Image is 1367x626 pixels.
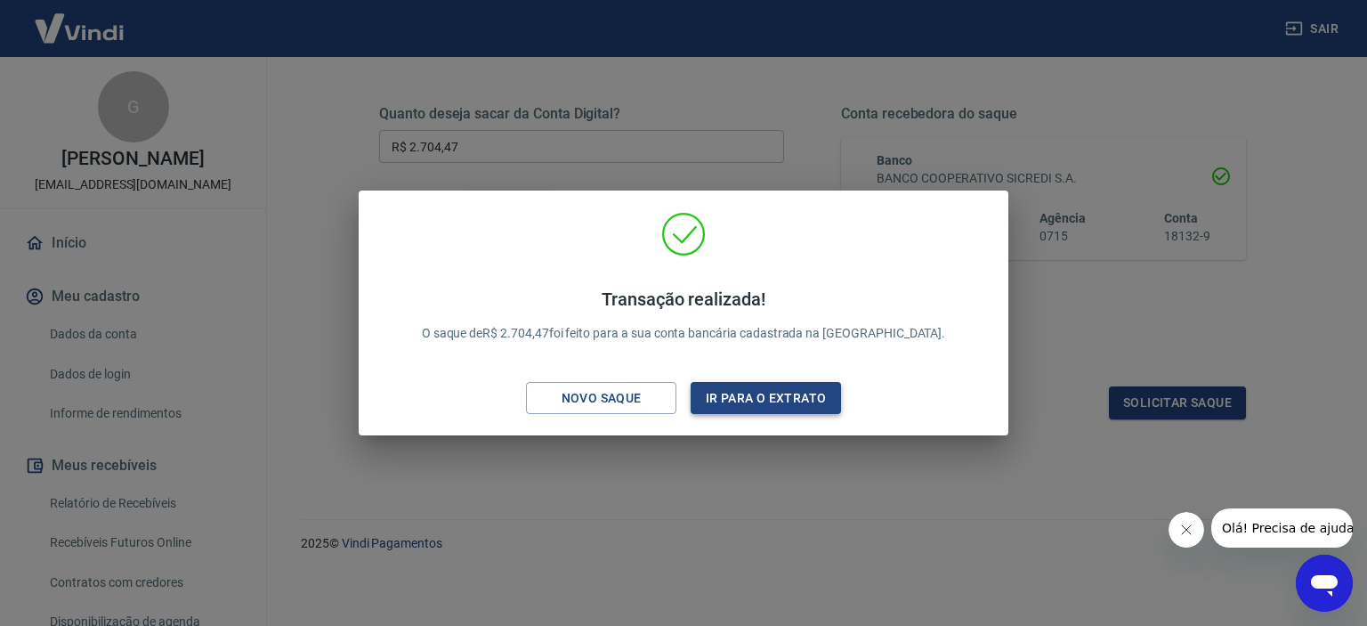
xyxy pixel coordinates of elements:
iframe: Mensagem da empresa [1211,508,1353,548]
button: Ir para o extrato [691,382,841,415]
iframe: Botão para abrir a janela de mensagens [1296,555,1353,612]
h4: Transação realizada! [422,289,946,310]
span: Olá! Precisa de ajuda? [11,12,150,27]
p: O saque de R$ 2.704,47 foi feito para a sua conta bancária cadastrada na [GEOGRAPHIC_DATA]. [422,289,946,343]
div: Novo saque [540,387,663,410]
iframe: Fechar mensagem [1169,512,1204,548]
button: Novo saque [526,382,676,415]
